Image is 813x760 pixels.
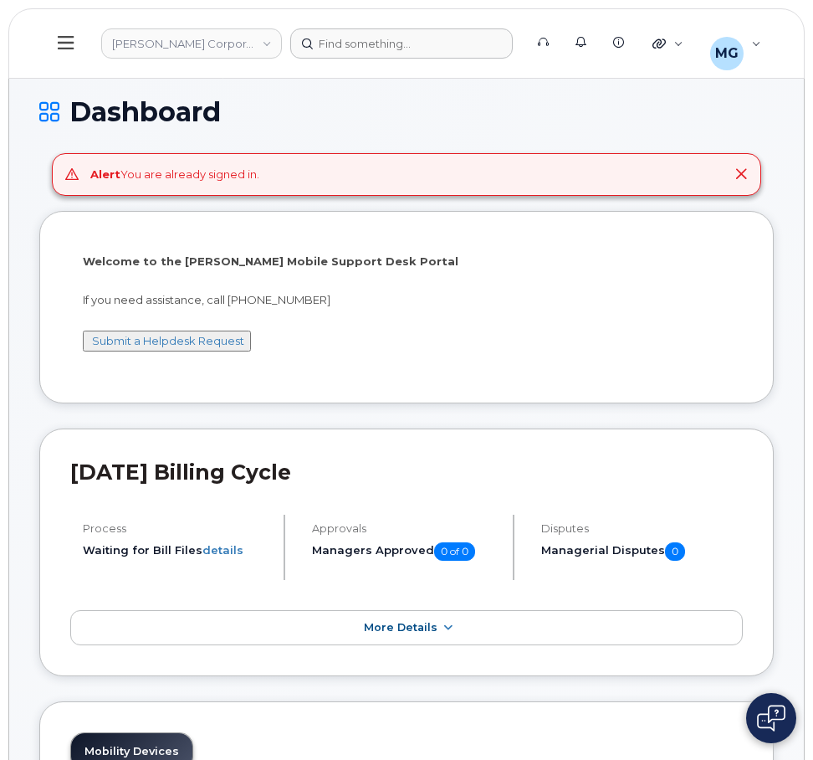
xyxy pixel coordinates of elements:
h1: Dashboard [39,97,774,126]
h4: Approvals [312,522,499,535]
img: Open chat [757,705,785,732]
p: If you need assistance, call [PHONE_NUMBER] [83,292,730,308]
strong: Alert [90,167,120,181]
span: 0 [665,542,685,561]
p: Welcome to the [PERSON_NAME] Mobile Support Desk Portal [83,254,730,270]
h2: [DATE] Billing Cycle [70,460,743,485]
div: You are already signed in. [90,167,259,182]
h5: Managerial Disputes [541,542,743,561]
h4: Process [83,522,269,535]
h5: Managers Approved [312,542,499,561]
a: Submit a Helpdesk Request [92,334,244,347]
button: Submit a Helpdesk Request [83,331,251,352]
span: More Details [364,621,437,634]
a: details [202,543,243,557]
h4: Disputes [541,522,743,535]
li: Waiting for Bill Files [83,542,269,558]
span: 0 of 0 [434,542,475,561]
